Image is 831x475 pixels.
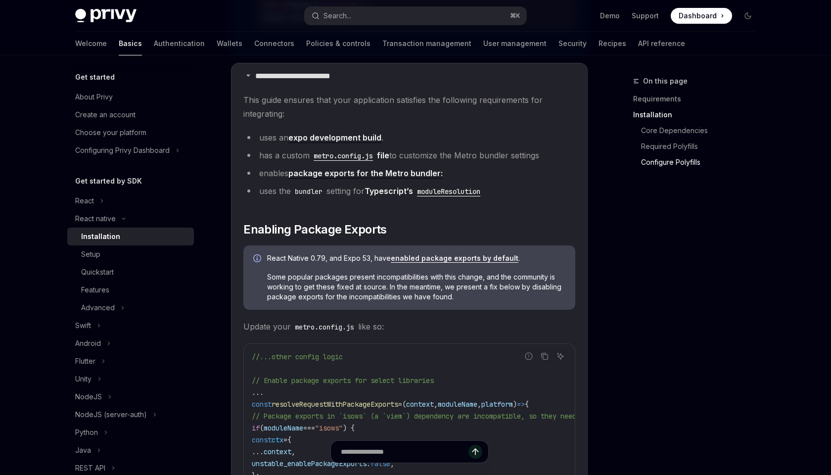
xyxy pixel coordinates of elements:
[252,424,260,432] span: if
[75,91,113,103] div: About Privy
[75,109,136,121] div: Create an account
[517,400,525,409] span: =>
[243,320,575,333] span: Update your like so:
[75,337,101,349] div: Android
[252,388,264,397] span: ...
[525,400,529,409] span: {
[641,139,764,154] a: Required Polyfills
[67,281,194,299] a: Features
[283,435,287,444] span: =
[310,150,389,160] a: metro.config.jsfile
[75,175,142,187] h5: Get started by SDK
[633,91,764,107] a: Requirements
[75,71,115,83] h5: Get started
[413,186,484,197] code: moduleResolution
[291,322,358,332] code: metro.config.js
[638,32,685,55] a: API reference
[252,412,636,421] span: // Package exports in `isows` (a `viem`) dependency are incompatible, so they need to be disabled
[391,254,518,263] a: enabled package exports by default
[291,186,326,197] code: bundler
[679,11,717,21] span: Dashboard
[217,32,242,55] a: Wallets
[75,9,137,23] img: dark logo
[554,350,567,363] button: Ask AI
[522,350,535,363] button: Report incorrect code
[81,231,120,242] div: Installation
[81,302,115,314] div: Advanced
[481,400,513,409] span: platform
[438,400,477,409] span: moduleName
[305,7,526,25] button: Search...⌘K
[272,400,398,409] span: resolveRequestWithPackageExports
[740,8,756,24] button: Toggle dark mode
[81,284,109,296] div: Features
[558,32,587,55] a: Security
[67,245,194,263] a: Setup
[75,195,94,207] div: React
[538,350,551,363] button: Copy the contents from the code block
[267,253,565,263] span: React Native 0.79, and Expo 53, have .
[75,444,91,456] div: Java
[365,186,484,196] a: Typescript’smoduleResolution
[306,32,370,55] a: Policies & controls
[513,400,517,409] span: )
[303,424,315,432] span: ===
[243,166,575,180] li: enables
[67,263,194,281] a: Quickstart
[67,228,194,245] a: Installation
[254,32,294,55] a: Connectors
[75,373,92,385] div: Unity
[398,400,402,409] span: =
[243,222,387,237] span: Enabling Package Exports
[75,409,147,421] div: NodeJS (server-auth)
[75,213,116,225] div: React native
[315,424,343,432] span: "isows"
[75,355,95,367] div: Flutter
[252,376,434,385] span: // Enable package exports for select libraries
[633,107,764,123] a: Installation
[483,32,547,55] a: User management
[641,123,764,139] a: Core Dependencies
[382,32,471,55] a: Transaction management
[243,148,575,162] li: has a custom to customize the Metro bundler settings
[643,75,688,87] span: On this page
[260,424,264,432] span: (
[477,400,481,409] span: ,
[343,424,355,432] span: ) {
[641,154,764,170] a: Configure Polyfills
[264,424,303,432] span: moduleName
[75,127,146,139] div: Choose your platform
[243,131,575,144] li: uses an .
[154,32,205,55] a: Authentication
[75,462,105,474] div: REST API
[67,124,194,142] a: Choose your platform
[288,168,443,179] a: package exports for the Metro bundler:
[252,352,343,361] span: //...other config logic
[75,320,91,332] div: Swift
[288,133,381,143] a: expo development build
[323,10,351,22] div: Search...
[119,32,142,55] a: Basics
[67,88,194,106] a: About Privy
[81,248,100,260] div: Setup
[671,8,732,24] a: Dashboard
[434,400,438,409] span: ,
[67,106,194,124] a: Create an account
[252,435,272,444] span: const
[468,445,482,459] button: Send message
[599,32,626,55] a: Recipes
[310,150,377,161] code: metro.config.js
[75,144,170,156] div: Configuring Privy Dashboard
[253,254,263,264] svg: Info
[243,93,575,121] span: This guide ensures that your application satisfies the following requirements for integrating:
[267,272,565,302] span: Some popular packages present incompatibilities with this change, and the community is working to...
[81,266,114,278] div: Quickstart
[75,427,98,438] div: Python
[287,435,291,444] span: {
[252,400,272,409] span: const
[632,11,659,21] a: Support
[510,12,520,20] span: ⌘ K
[75,391,102,403] div: NodeJS
[600,11,620,21] a: Demo
[272,435,283,444] span: ctx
